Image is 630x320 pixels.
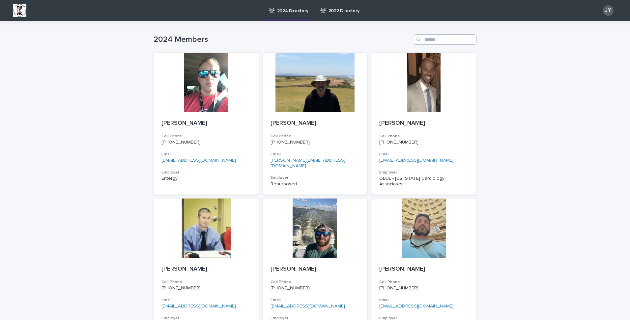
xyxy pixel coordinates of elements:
h3: Cell Phone [379,280,469,285]
a: [PERSON_NAME]Cell Phone[PHONE_NUMBER]Email[PERSON_NAME][EMAIL_ADDRESS][DOMAIN_NAME]EmployerRepurp... [263,53,368,195]
p: [PERSON_NAME] [161,120,251,127]
a: [EMAIL_ADDRESS][DOMAIN_NAME] [379,304,454,308]
h3: Cell Phone [271,134,360,139]
a: [EMAIL_ADDRESS][DOMAIN_NAME] [271,304,345,308]
h3: Employer [379,170,469,175]
p: Repurposed [271,181,360,187]
h3: Cell Phone [271,280,360,285]
a: [PERSON_NAME]Cell Phone[PHONE_NUMBER]Email[EMAIL_ADDRESS][DOMAIN_NAME]EmployerOLOL - [US_STATE] C... [371,53,476,195]
a: [PHONE_NUMBER] [379,286,418,290]
p: [PERSON_NAME] [271,120,360,127]
p: Entergy [161,176,251,181]
div: JY [603,5,614,16]
p: [PERSON_NAME] [271,266,360,273]
h1: 2024 Members [154,35,411,44]
a: [PERSON_NAME][EMAIL_ADDRESS][DOMAIN_NAME] [271,158,345,168]
h3: Email [379,152,469,157]
a: [EMAIL_ADDRESS][DOMAIN_NAME] [379,158,454,163]
h3: Cell Phone [161,280,251,285]
a: [PHONE_NUMBER] [161,140,201,145]
a: [PHONE_NUMBER] [271,140,310,145]
a: [PERSON_NAME]Cell Phone[PHONE_NUMBER]Email[EMAIL_ADDRESS][DOMAIN_NAME]EmployerEntergy [154,53,259,195]
a: [PHONE_NUMBER] [161,286,201,290]
h3: Email [271,298,360,303]
p: OLOL - [US_STATE] Cardiology Associates [379,176,469,187]
input: Search [414,34,476,45]
h3: Email [379,298,469,303]
p: [PERSON_NAME] [379,266,469,273]
img: BsxibNoaTPe9uU9VL587 [13,4,26,17]
h3: Cell Phone [161,134,251,139]
p: [PERSON_NAME] [161,266,251,273]
h3: Employer [271,175,360,180]
h3: Email [271,152,360,157]
a: [PHONE_NUMBER] [379,140,418,145]
a: [PHONE_NUMBER] [271,286,310,290]
a: [EMAIL_ADDRESS][DOMAIN_NAME] [161,304,236,308]
a: [EMAIL_ADDRESS][DOMAIN_NAME] [161,158,236,163]
h3: Email [161,298,251,303]
h3: Email [161,152,251,157]
h3: Cell Phone [379,134,469,139]
p: [PERSON_NAME] [379,120,469,127]
h3: Employer [161,170,251,175]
